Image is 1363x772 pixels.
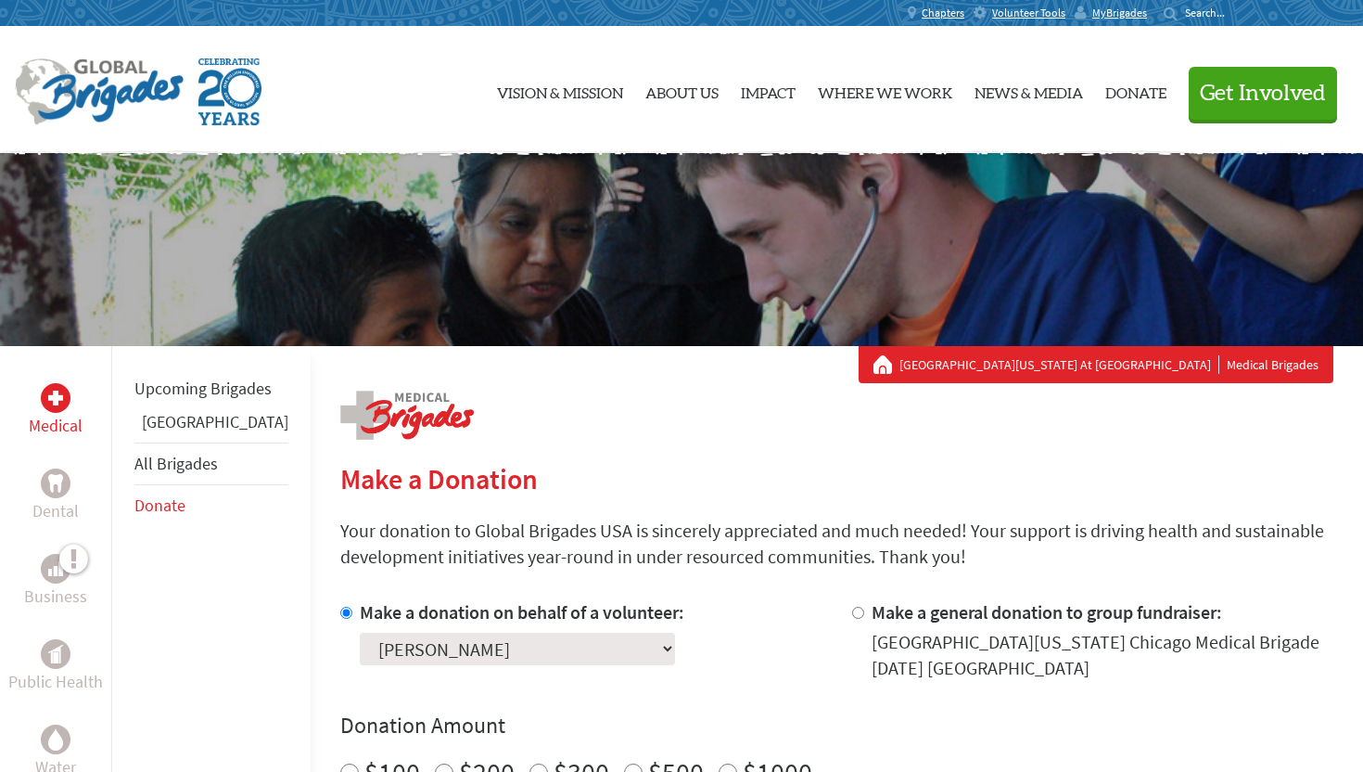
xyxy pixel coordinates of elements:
div: Medical Brigades [873,355,1318,374]
input: Search... [1185,6,1238,19]
a: BusinessBusiness [24,554,87,610]
p: Medical [29,413,83,439]
div: [GEOGRAPHIC_DATA][US_STATE] Chicago Medical Brigade [DATE] [GEOGRAPHIC_DATA] [872,629,1334,681]
img: Water [48,728,63,750]
img: Medical [48,391,63,405]
a: All Brigades [134,453,218,474]
a: MedicalMedical [29,383,83,439]
img: Dental [48,474,63,492]
div: Water [41,725,70,754]
p: Business [24,584,87,610]
img: Public Health [48,645,63,663]
span: MyBrigades [1092,6,1147,20]
a: Impact [741,42,796,138]
img: Business [48,561,63,576]
div: Business [41,554,70,584]
img: Global Brigades Celebrating 20 Years [198,58,261,125]
label: Make a general donation to group fundraiser: [872,600,1222,624]
img: Global Brigades Logo [15,58,184,125]
span: Get Involved [1200,83,1326,105]
a: [GEOGRAPHIC_DATA][US_STATE] At [GEOGRAPHIC_DATA] [899,355,1219,374]
div: Public Health [41,639,70,669]
h4: Donation Amount [340,711,1333,740]
li: All Brigades [134,443,288,485]
li: Donate [134,485,288,526]
p: Public Health [8,669,103,695]
a: About Us [645,42,719,138]
a: Vision & Mission [497,42,623,138]
span: Chapters [922,6,964,20]
a: Upcoming Brigades [134,378,272,399]
span: Volunteer Tools [992,6,1065,20]
li: Upcoming Brigades [134,368,288,409]
a: Donate [134,495,185,516]
button: Get Involved [1189,67,1337,120]
div: Dental [41,469,70,498]
img: logo-medical.png [340,391,474,440]
h2: Make a Donation [340,462,1333,495]
li: Panama [134,409,288,443]
a: [GEOGRAPHIC_DATA] [142,411,288,432]
a: Where We Work [818,42,952,138]
a: Donate [1105,42,1166,138]
p: Dental [32,498,79,524]
label: Make a donation on behalf of a volunteer: [360,600,684,624]
p: Your donation to Global Brigades USA is sincerely appreciated and much needed! Your support is dr... [340,518,1333,570]
a: News & Media [974,42,1083,138]
a: DentalDental [32,469,79,524]
a: Public HealthPublic Health [8,639,103,695]
div: Medical [41,383,70,413]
